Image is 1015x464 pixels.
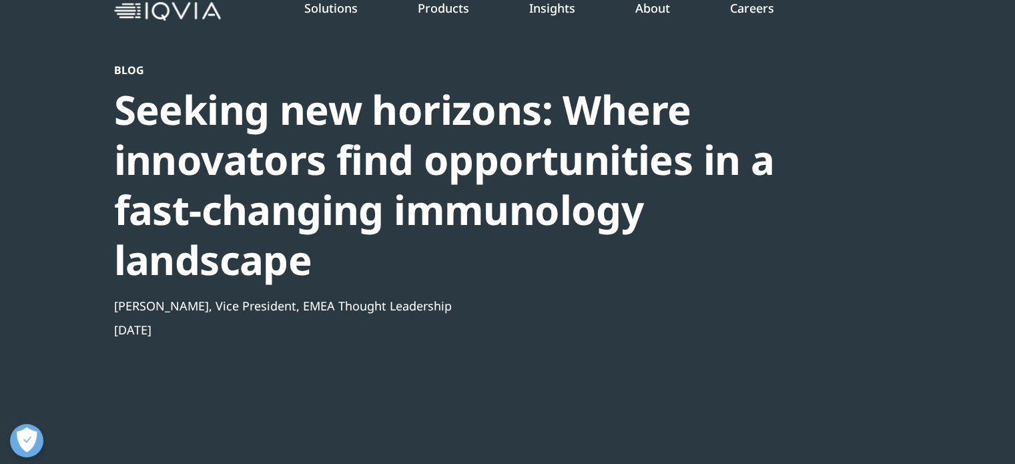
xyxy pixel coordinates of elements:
[114,298,829,314] div: [PERSON_NAME], Vice President, EMEA Thought Leadership
[114,322,829,338] div: [DATE]
[114,85,829,285] div: Seeking new horizons: Where innovators find opportunities in a fast-changing immunology landscape
[114,2,221,21] img: IQVIA Healthcare Information Technology and Pharma Clinical Research Company
[114,63,829,77] div: Blog
[10,424,43,457] button: Open Preferences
